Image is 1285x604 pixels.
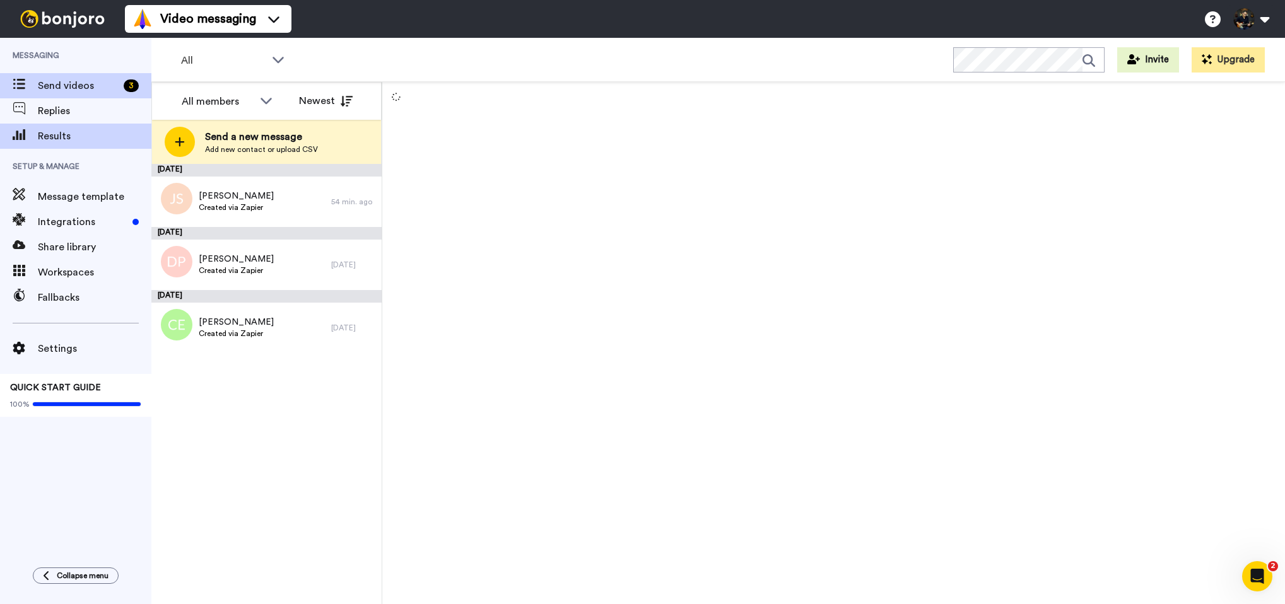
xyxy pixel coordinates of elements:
div: [DATE] [331,260,375,270]
span: All [181,53,266,68]
span: Created via Zapier [199,265,274,276]
span: [PERSON_NAME] [199,316,274,328]
div: [DATE] [151,290,382,303]
span: Results [38,129,151,144]
div: 3 [124,79,139,92]
span: Send a new message [205,129,318,144]
div: [DATE] [151,227,382,240]
span: Integrations [38,214,127,229]
img: dp.png [161,246,192,277]
button: Invite [1117,47,1179,73]
span: Settings [38,341,151,356]
span: Message template [38,189,151,204]
button: Upgrade [1192,47,1265,73]
img: js.png [161,183,192,214]
span: Replies [38,103,151,119]
span: 100% [10,399,30,409]
img: bj-logo-header-white.svg [15,10,110,28]
img: ce.png [161,309,192,340]
span: [PERSON_NAME] [199,253,274,265]
span: Created via Zapier [199,202,274,212]
div: 54 min. ago [331,197,375,207]
span: Collapse menu [57,571,109,581]
span: 2 [1268,561,1278,571]
span: Video messaging [160,10,256,28]
span: Fallbacks [38,290,151,305]
span: Add new contact or upload CSV [205,144,318,154]
img: vm-color.svg [132,9,153,29]
span: Share library [38,240,151,255]
span: [PERSON_NAME] [199,190,274,202]
button: Newest [290,88,362,113]
div: [DATE] [331,323,375,333]
div: All members [182,94,254,109]
span: Workspaces [38,265,151,280]
iframe: Intercom live chat [1242,561,1272,591]
span: QUICK START GUIDE [10,383,101,392]
span: Created via Zapier [199,328,274,339]
button: Collapse menu [33,567,119,584]
span: Send videos [38,78,119,93]
div: [DATE] [151,164,382,177]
